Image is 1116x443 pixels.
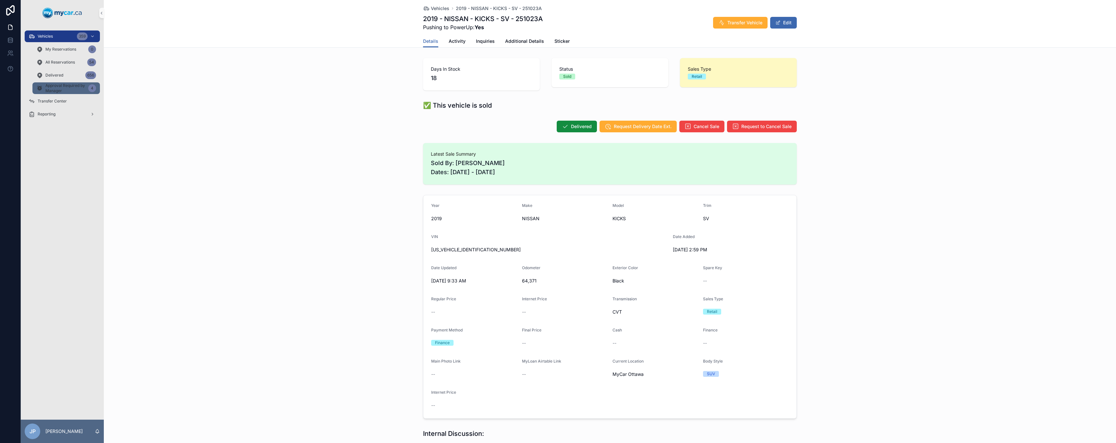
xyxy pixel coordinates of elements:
span: -- [703,278,707,284]
span: All Reservations [45,60,75,65]
span: Spare Key [703,265,722,270]
span: Finance [703,328,718,332]
span: Black [613,278,698,284]
span: SV [703,215,789,222]
span: Trim [703,203,711,208]
div: 0 [88,45,96,53]
span: Sales Type [688,66,789,72]
span: Delivered [571,123,592,130]
span: Sold By: [PERSON_NAME] Dates: [DATE] - [DATE] [431,159,789,177]
a: Sticker [554,35,570,48]
span: Days In Stock [431,66,532,72]
div: 656 [85,71,96,79]
a: Details [423,35,438,48]
span: Current Location [613,359,644,364]
div: Retail [692,74,702,79]
span: Transfer Center [38,99,67,104]
span: Activity [449,38,466,44]
div: Sold [563,74,571,79]
span: JP [30,427,36,435]
button: Request to Cancel Sale [727,121,797,132]
button: Transfer Vehicle [713,17,768,29]
span: Approval Required by Manager [45,83,86,93]
div: 359 [77,32,88,40]
span: Sticker [554,38,570,44]
span: Additional Details [505,38,544,44]
span: Sales Type [703,296,723,301]
span: Model [613,203,624,208]
button: Cancel Sale [679,121,724,132]
span: Inquiries [476,38,495,44]
span: Request Delivery Date Ext. [614,123,672,130]
a: All Reservations54 [32,56,100,68]
div: 4 [88,84,96,92]
span: Transmission [613,296,637,301]
div: SUV [707,371,715,377]
span: Transfer Vehicle [727,19,762,26]
a: Activity [449,35,466,48]
span: Make [522,203,532,208]
span: -- [522,340,526,346]
img: App logo [42,8,82,18]
span: MyCar Ottawa [613,371,644,377]
span: [DATE] 2:59 PM [673,246,758,253]
span: Odometer [522,265,540,270]
span: -- [522,371,526,377]
button: Request Delivery Date Ext. [600,121,677,132]
button: Edit [770,17,797,29]
span: NISSAN [522,215,608,222]
span: 64,371 [522,278,608,284]
span: -- [522,309,526,315]
span: Reporting [38,112,55,117]
span: CVT [613,309,698,315]
span: 2019 [431,215,517,222]
h1: 2019 - NISSAN - KICKS - SV - 251023A [423,14,543,23]
span: VIN [431,234,438,239]
span: Vehicles [38,34,53,39]
a: Approval Required by Manager4 [32,82,100,94]
span: Latest Sale Summary [431,151,789,157]
a: Reporting [25,108,100,120]
span: -- [431,371,435,377]
span: Cancel Sale [694,123,719,130]
span: Body Style [703,359,723,364]
span: Internet Price [431,390,456,395]
span: Year [431,203,440,208]
span: Pushing to PowerUp: [423,23,543,31]
span: Internet Price [522,296,547,301]
a: 2019 - NISSAN - KICKS - SV - 251023A [456,5,542,12]
span: -- [703,340,707,346]
span: KICKS [613,215,698,222]
span: Date Added [673,234,695,239]
span: -- [431,402,435,409]
a: My Reservations0 [32,43,100,55]
a: Inquiries [476,35,495,48]
h1: ✅ This vehicle is sold [423,101,492,110]
span: Regular Price [431,296,456,301]
span: My Reservations [45,47,76,52]
p: [PERSON_NAME] [45,428,83,435]
div: Retail [707,309,717,315]
a: Transfer Center [25,95,100,107]
button: Delivered [557,121,597,132]
span: Details [423,38,438,44]
div: 54 [87,58,96,66]
span: Delivered [45,73,63,78]
span: Date Updated [431,265,456,270]
span: 18 [431,74,532,83]
span: MyLoan Airtable Link [522,359,561,364]
a: Vehicles359 [25,30,100,42]
span: -- [431,309,435,315]
div: scrollable content [21,26,104,128]
span: Request to Cancel Sale [741,123,792,130]
span: -- [613,340,616,346]
span: [US_VEHICLE_IDENTIFICATION_NUMBER] [431,246,668,253]
h1: Internal Discussion: [423,429,484,438]
span: Exterior Color [613,265,638,270]
span: Status [559,66,661,72]
a: Additional Details [505,35,544,48]
a: Delivered656 [32,69,100,81]
strong: Yes [475,24,484,30]
span: Payment Method [431,328,463,332]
